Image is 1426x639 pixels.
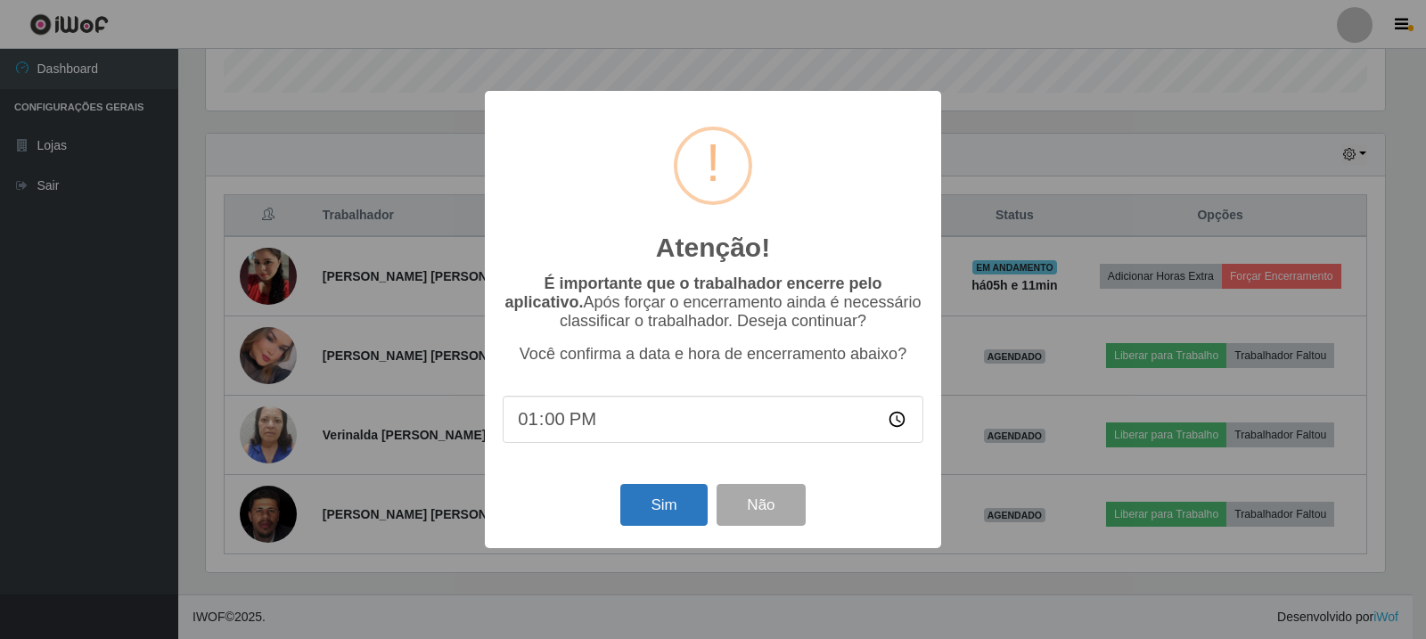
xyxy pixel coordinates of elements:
h2: Atenção! [656,232,770,264]
b: É importante que o trabalhador encerre pelo aplicativo. [504,274,881,311]
p: Após forçar o encerramento ainda é necessário classificar o trabalhador. Deseja continuar? [503,274,923,331]
button: Não [717,484,805,526]
button: Sim [620,484,707,526]
p: Você confirma a data e hora de encerramento abaixo? [503,345,923,364]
